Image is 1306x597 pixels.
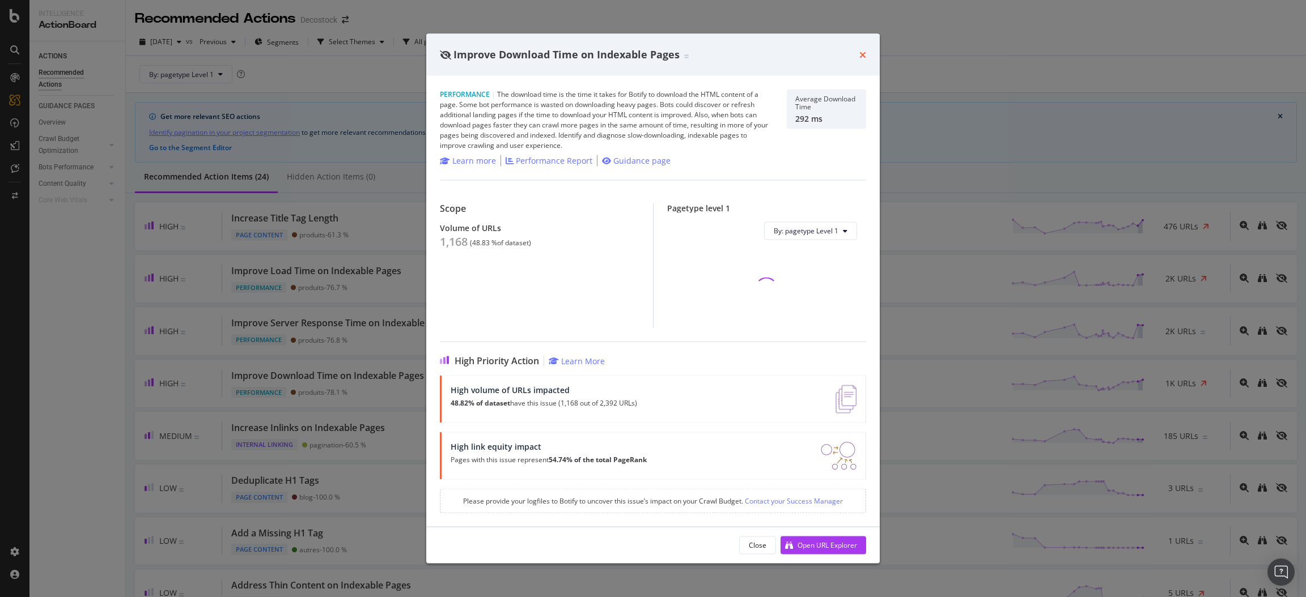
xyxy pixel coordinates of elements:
[451,441,647,451] div: High link equity impact
[739,536,776,554] button: Close
[453,48,680,61] span: Improve Download Time on Indexable Pages
[795,113,858,123] div: 292 ms
[764,221,857,240] button: By: pagetype Level 1
[549,454,647,464] strong: 54.74% of the total PageRank
[451,399,637,407] p: have this issue (1,168 out of 2,392 URLs)
[440,50,451,59] div: eye-slash
[798,540,857,550] div: Open URL Explorer
[795,95,858,110] div: Average Download Time
[667,203,867,212] div: Pagetype level 1
[1267,558,1295,586] div: Open Intercom Messenger
[491,89,495,99] span: |
[440,488,866,513] div: Please provide your logfiles to Botify to uncover this issue’s impact on your Crawl Budget.
[516,155,592,166] div: Performance Report
[440,89,490,99] span: Performance
[749,540,766,550] div: Close
[781,536,866,554] button: Open URL Explorer
[452,155,496,166] div: Learn more
[561,355,605,366] div: Learn More
[451,455,647,463] p: Pages with this issue represent
[440,155,496,166] a: Learn more
[426,34,880,564] div: modal
[451,398,510,407] strong: 48.82% of dataset
[774,226,838,236] span: By: pagetype Level 1
[549,355,605,366] a: Learn More
[743,496,843,505] a: Contact your Success Manager
[451,385,637,394] div: High volume of URLs impacted
[684,55,689,58] img: Equal
[455,355,539,366] span: High Priority Action
[613,155,671,166] div: Guidance page
[440,234,468,248] div: 1,168
[470,238,531,246] div: ( 48.83 % of dataset )
[602,155,671,166] a: Guidance page
[859,48,866,62] div: times
[440,203,639,214] div: Scope
[836,385,856,413] img: e5DMFwAAAABJRU5ErkJggg==
[821,441,856,470] img: DDxVyA23.png
[506,155,592,166] a: Performance Report
[440,223,639,232] div: Volume of URLs
[440,89,773,150] div: The download time is the time it takes for Botify to download the HTML content of a page. Some bo...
